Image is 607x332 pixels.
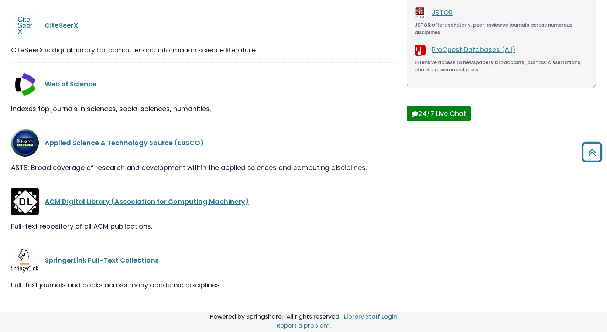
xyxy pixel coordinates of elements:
[45,21,78,30] a: CiteSeerX
[11,162,398,172] div: ASTS: Broad coverage of research and development within the applied sciences and computing discip...
[407,106,471,121] button: 24/7 Live Chat
[579,145,605,159] a: Back to Top
[344,312,397,321] a: Library Staff Login
[11,45,398,55] div: CiteSeerX is digital library for computer and information science literature.
[415,21,588,36] div: JSTOR offers scholarly, peer-reviewed journals across numerous disciplines.
[45,138,204,147] a: Applied Science & Technology Source (EBSCO)
[45,197,249,206] a: ACM Digital Library (Association for Computing Machinery)
[432,8,453,17] a: JSTOR
[209,312,284,321] div: Powered by Springshare.
[11,221,398,231] div: Full-text repository of all ACM publications.
[45,79,96,89] a: Web of Science
[45,256,159,265] a: SpringerLink Full-Text Collections
[432,45,515,54] a: ProQuest Databases (All)
[285,312,342,321] div: All rights reserved.
[11,104,398,114] div: Indexes top journals in sciences, social sciences, humanities.
[277,321,331,330] a: Report a problem.
[415,59,588,73] div: Extensive access to newspapers, broadcasts, journals, dissertations, ebooks, government docs.
[11,280,398,290] div: Full-text journals and books across many academic disciplines.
